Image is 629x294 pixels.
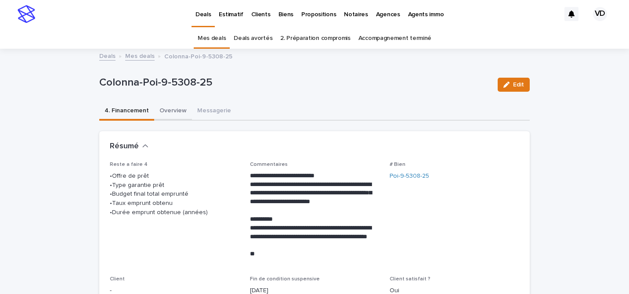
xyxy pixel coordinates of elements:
button: Edit [498,78,530,92]
a: Deals [99,50,116,61]
a: Accompagnement terminé [358,28,431,49]
button: Résumé [110,142,148,151]
a: Mes deals [125,50,155,61]
div: VD [593,7,607,21]
a: Deals avortés [234,28,272,49]
button: 4. Financement [99,102,154,121]
span: Edit [513,82,524,88]
button: Messagerie [192,102,236,121]
p: •Offre de prêt •Type garantie prêt •Budget final total emprunté •Taux emprunt obtenu •Durée empru... [110,172,239,217]
img: stacker-logo-s-only.png [18,5,35,23]
span: Reste a faire 4 [110,162,148,167]
a: Mes deals [198,28,226,49]
h2: Résumé [110,142,139,151]
span: Commentaires [250,162,288,167]
span: Client [110,276,125,282]
a: Poi-9-5308-25 [390,172,429,181]
a: 2. Préparation compromis [280,28,351,49]
span: Fin de condition suspensive [250,276,320,282]
button: Overview [154,102,192,121]
p: Colonna-Poi-9-5308-25 [164,51,232,61]
p: Colonna-Poi-9-5308-25 [99,76,491,89]
span: # Bien [390,162,405,167]
span: Client satisfait ? [390,276,430,282]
